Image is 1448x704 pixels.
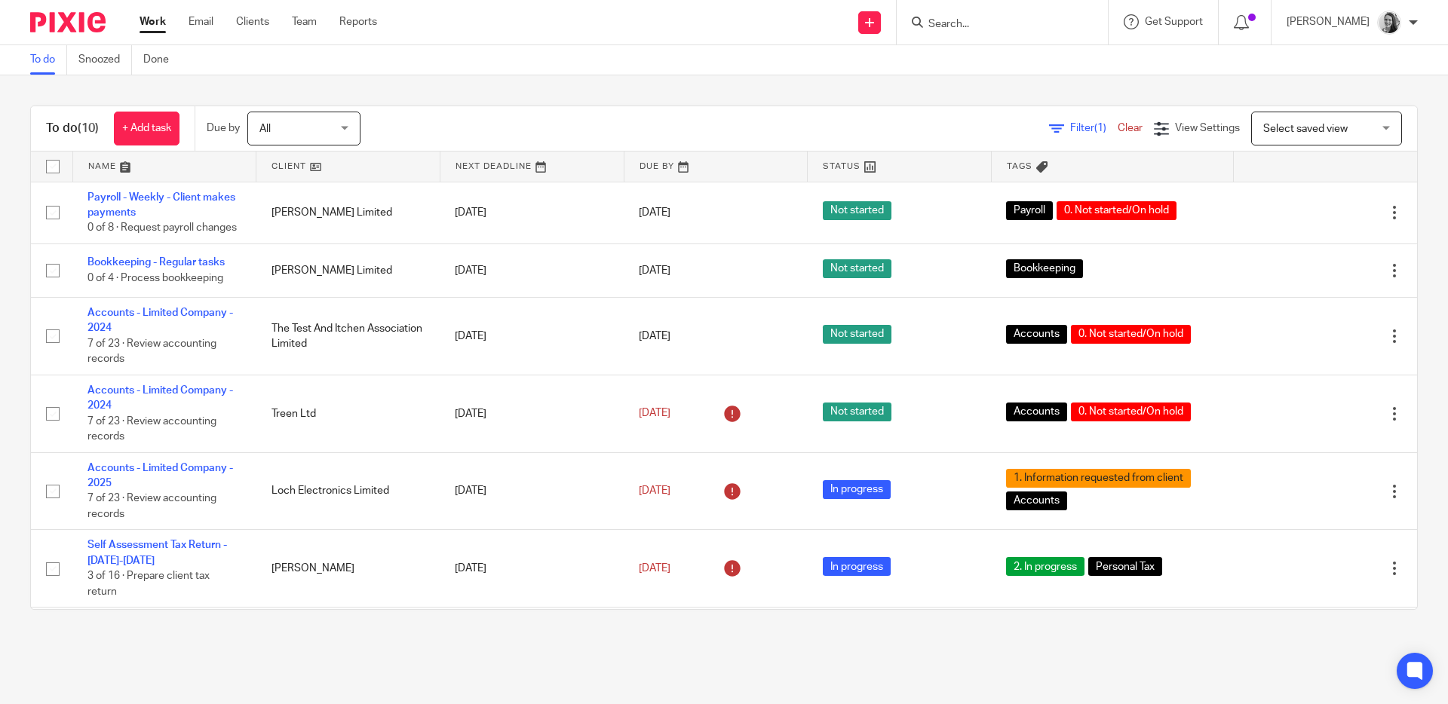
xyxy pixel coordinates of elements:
[440,452,624,530] td: [DATE]
[87,257,225,268] a: Bookkeeping - Regular tasks
[823,480,891,499] span: In progress
[1145,17,1203,27] span: Get Support
[256,182,440,243] td: [PERSON_NAME] Limited
[823,259,891,278] span: Not started
[87,308,233,333] a: Accounts - Limited Company - 2024
[114,112,179,145] a: + Add task
[87,192,235,218] a: Payroll - Weekly - Client makes payments
[1287,14,1370,29] p: [PERSON_NAME]
[440,298,624,375] td: [DATE]
[440,243,624,297] td: [DATE]
[30,12,106,32] img: Pixie
[78,45,132,75] a: Snoozed
[639,265,670,276] span: [DATE]
[440,608,624,685] td: [DATE]
[1006,259,1083,278] span: Bookkeeping
[256,298,440,375] td: The Test And Itchen Association Limited
[1071,325,1191,344] span: 0. Not started/On hold
[440,375,624,452] td: [DATE]
[207,121,240,136] p: Due by
[87,463,233,488] a: Accounts - Limited Company - 2025
[87,222,237,233] span: 0 of 8 · Request payroll changes
[292,14,317,29] a: Team
[339,14,377,29] a: Reports
[1007,162,1032,170] span: Tags
[1006,201,1053,220] span: Payroll
[256,452,440,530] td: Loch Electronics Limited
[87,540,227,565] a: Self Assessment Tax Return - [DATE]-[DATE]
[140,14,166,29] a: Work
[823,403,891,421] span: Not started
[30,45,67,75] a: To do
[189,14,213,29] a: Email
[256,243,440,297] td: [PERSON_NAME] Limited
[927,18,1063,32] input: Search
[639,207,670,218] span: [DATE]
[87,338,216,365] span: 7 of 23 · Review accounting records
[236,14,269,29] a: Clients
[639,331,670,341] span: [DATE]
[259,124,271,134] span: All
[823,201,891,220] span: Not started
[1088,557,1162,576] span: Personal Tax
[1263,124,1348,134] span: Select saved view
[1071,403,1191,421] span: 0. Not started/On hold
[87,385,233,411] a: Accounts - Limited Company - 2024
[87,273,223,283] span: 0 of 4 · Process bookkeeping
[46,121,99,136] h1: To do
[87,416,216,442] span: 7 of 23 · Review accounting records
[1006,403,1067,421] span: Accounts
[256,530,440,608] td: [PERSON_NAME]
[639,485,670,496] span: [DATE]
[823,557,891,576] span: In progress
[256,608,440,685] td: [PERSON_NAME]
[1057,201,1176,220] span: 0. Not started/On hold
[1006,325,1067,344] span: Accounts
[1377,11,1401,35] img: IMG-0056.JPG
[1175,123,1240,133] span: View Settings
[639,409,670,419] span: [DATE]
[1070,123,1118,133] span: Filter
[823,325,891,344] span: Not started
[440,530,624,608] td: [DATE]
[143,45,180,75] a: Done
[639,563,670,574] span: [DATE]
[78,122,99,134] span: (10)
[1006,469,1191,488] span: 1. Information requested from client
[87,571,210,597] span: 3 of 16 · Prepare client tax return
[1094,123,1106,133] span: (1)
[440,182,624,243] td: [DATE]
[1006,491,1067,510] span: Accounts
[87,494,216,520] span: 7 of 23 · Review accounting records
[256,375,440,452] td: Treen Ltd
[1006,557,1084,576] span: 2. In progress
[1118,123,1143,133] a: Clear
